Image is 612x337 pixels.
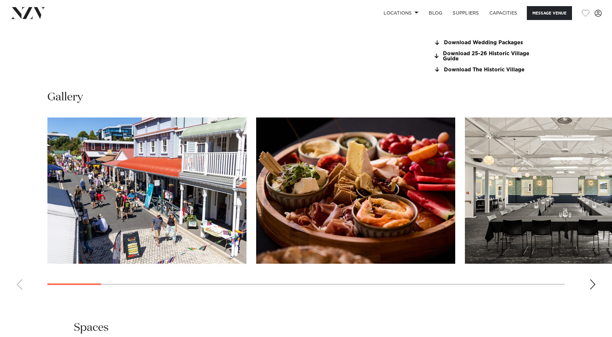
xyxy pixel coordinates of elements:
a: Download The Historic Village [433,67,538,73]
a: Download 25-26 Historic Village Guide [433,51,538,62]
img: nzv-logo.png [10,7,45,19]
swiper-slide: 2 / 24 [256,117,455,264]
h2: Gallery [47,90,83,105]
button: Message Venue [527,6,572,20]
a: Capacities [484,6,523,20]
a: Download Wedding Packages [433,40,538,46]
swiper-slide: 1 / 24 [47,117,246,264]
a: Locations [378,6,424,20]
a: SUPPLIERS [447,6,484,20]
a: BLOG [424,6,447,20]
h2: Spaces [74,321,109,335]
